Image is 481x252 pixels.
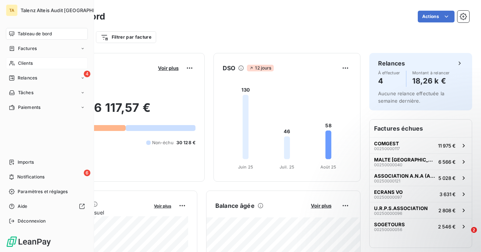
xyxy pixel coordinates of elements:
[6,236,51,248] img: Logo LeanPay
[215,201,255,210] h6: Balance âgée
[152,139,173,146] span: Non-échu
[374,163,402,167] span: 00250000040
[309,202,334,209] button: Voir plus
[223,64,235,72] h6: DSO
[6,186,88,198] a: Paramètres et réglages
[438,159,456,165] span: 6 566 €
[438,143,456,149] span: 11 975 €
[18,104,40,111] span: Paiements
[370,170,472,186] button: ASSOCIATION A.N.A (AIDER NOS AINES)002500001215 028 €
[6,72,88,84] a: 4Relances
[152,202,173,209] button: Voir plus
[18,89,33,96] span: Tâches
[18,188,68,195] span: Paramètres et réglages
[17,174,44,180] span: Notifications
[370,137,472,153] button: COMGEST0025000011711 975 €
[154,203,171,209] span: Voir plus
[158,65,179,71] span: Voir plus
[456,227,474,245] iframe: Intercom live chat
[18,159,34,166] span: Imports
[18,75,37,81] span: Relances
[320,164,337,170] tspan: Août 25
[18,218,46,224] span: Déconnexion
[334,181,481,232] iframe: Intercom notifications message
[21,7,115,13] span: Talenz Alteis Audit [GEOGRAPHIC_DATA]
[471,227,477,233] span: 2
[378,59,405,68] h6: Relances
[6,43,88,54] a: Factures
[280,164,294,170] tspan: Juil. 25
[6,87,88,99] a: Tâches
[18,60,33,67] span: Clients
[6,156,88,168] a: Imports
[418,11,455,22] button: Actions
[156,65,181,71] button: Voir plus
[378,75,400,87] h4: 4
[247,65,273,71] span: 12 jours
[374,141,399,146] span: COMGEST
[378,71,400,75] span: À effectuer
[84,170,90,176] span: 6
[18,203,28,210] span: Aide
[374,179,400,183] span: 00250000121
[438,175,456,181] span: 5 028 €
[374,173,435,179] span: ASSOCIATION A.N.A (AIDER NOS AINES)
[6,102,88,113] a: Paiements
[18,31,52,37] span: Tableau de bord
[412,71,450,75] span: Montant à relancer
[84,71,90,77] span: 4
[374,146,400,151] span: 00250000117
[374,157,435,163] span: MALTE [GEOGRAPHIC_DATA]
[238,164,253,170] tspan: Juin 25
[370,120,472,137] h6: Factures échues
[6,28,88,40] a: Tableau de bord
[96,31,156,43] button: Filtrer par facture
[311,203,331,209] span: Voir plus
[6,200,88,212] a: Aide
[42,100,195,123] h2: 66 117,57 €
[370,153,472,170] button: MALTE [GEOGRAPHIC_DATA]002500000406 566 €
[378,90,444,104] span: Aucune relance effectuée la semaine dernière.
[176,139,195,146] span: 30 128 €
[18,45,37,52] span: Factures
[6,57,88,69] a: Clients
[412,75,450,87] h4: 18,26 k €
[42,209,149,216] span: Chiffre d'affaires mensuel
[6,4,18,16] div: TA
